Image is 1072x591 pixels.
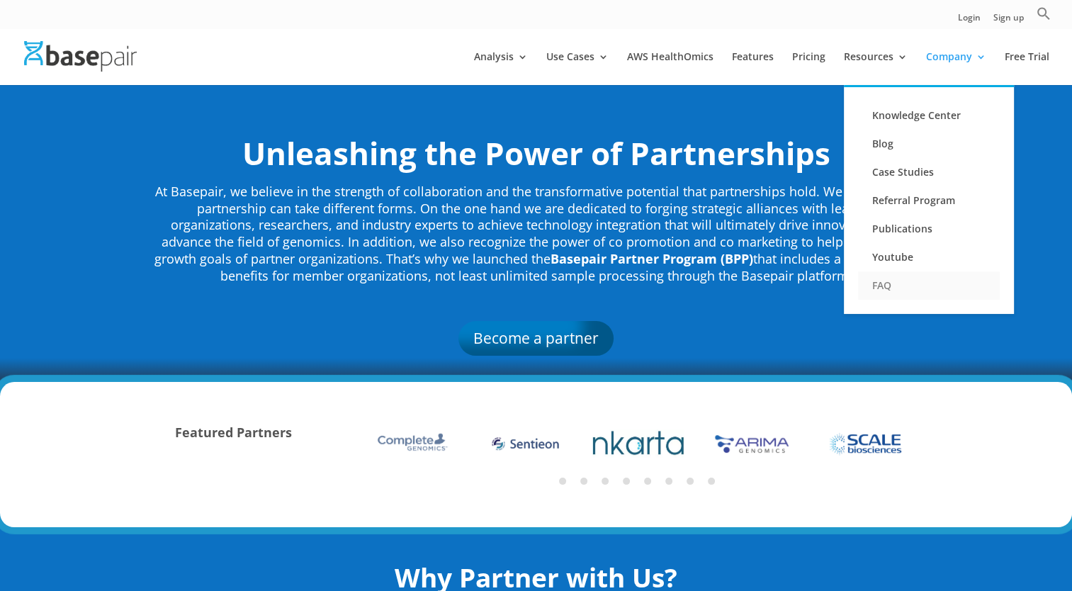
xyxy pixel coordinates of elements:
[858,130,1000,158] a: Blog
[175,424,292,441] strong: Featured Partners
[546,52,609,85] a: Use Cases
[687,478,694,485] button: 7 of 2
[592,429,684,458] img: sentieon
[926,52,986,85] a: Company
[602,478,609,485] button: 3 of 2
[792,52,825,85] a: Pricing
[1037,6,1051,21] svg: Search
[474,52,528,85] a: Analysis
[559,478,566,485] button: 1 of 2
[858,158,1000,186] a: Case Studies
[623,478,630,485] button: 4 of 2
[580,478,587,485] button: 2 of 2
[644,478,651,485] button: 5 of 2
[154,183,918,284] span: At Basepair, we believe in the strength of collaboration and the transformative potential that pa...
[993,13,1024,28] a: Sign up
[708,478,715,485] button: 8 of 2
[958,13,981,28] a: Login
[1005,52,1049,85] a: Free Trial
[858,215,1000,243] a: Publications
[24,41,137,72] img: Basepair
[1037,6,1051,28] a: Search Icon Link
[858,101,1000,130] a: Knowledge Center
[844,52,908,85] a: Resources
[858,186,1000,215] a: Referral Program
[858,243,1000,271] a: Youtube
[732,52,774,85] a: Features
[858,271,1000,300] a: FAQ
[665,478,672,485] button: 6 of 2
[627,52,713,85] a: AWS HealthOmics
[488,435,562,452] img: sentieon
[1001,520,1055,574] iframe: Drift Widget Chat Controller
[458,321,614,355] a: Become a partner
[551,250,753,267] strong: Basepair Partner Program (BPP)
[242,132,830,174] strong: Unleashing the Power of Partnerships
